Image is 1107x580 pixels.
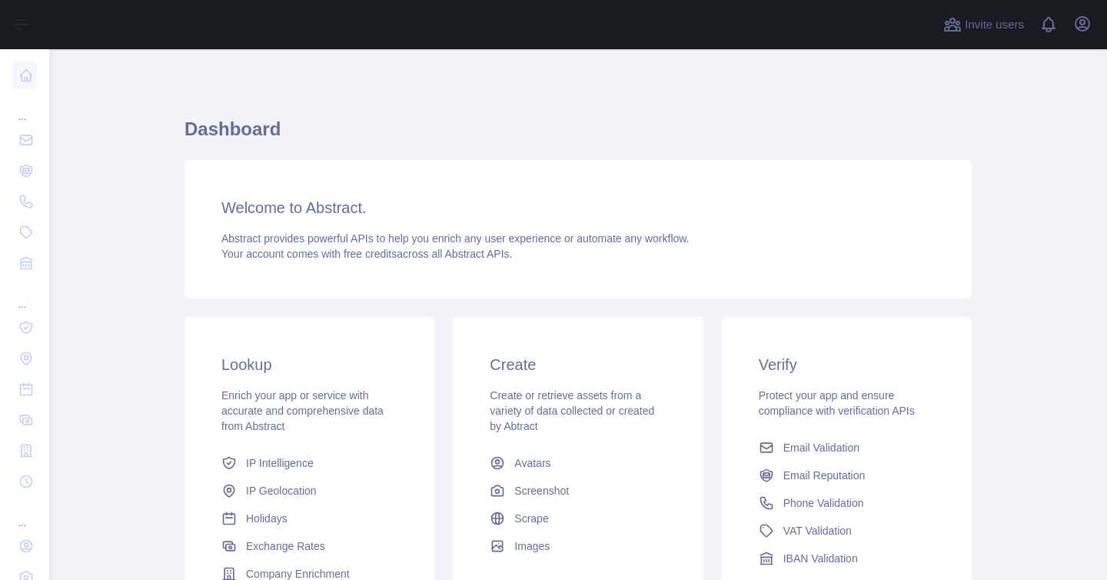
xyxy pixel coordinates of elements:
span: free credits [344,248,397,260]
a: Holidays [215,505,404,532]
a: IBAN Validation [753,545,941,572]
h3: Verify [759,354,935,375]
h1: Dashboard [184,117,972,154]
a: VAT Validation [753,517,941,545]
a: Screenshot [484,477,672,505]
div: ... [12,280,37,311]
a: Phone Validation [753,489,941,517]
span: Abstract provides powerful APIs to help you enrich any user experience or automate any workflow. [221,232,690,245]
a: Images [484,532,672,560]
h3: Welcome to Abstract. [221,197,935,218]
a: IP Geolocation [215,477,404,505]
span: Protect your app and ensure compliance with verification APIs [759,389,915,417]
span: Invite users [965,16,1024,34]
span: Avatars [514,455,550,471]
span: Email Reputation [783,468,866,483]
span: Scrape [514,511,548,526]
span: IP Geolocation [246,483,317,498]
a: Exchange Rates [215,532,404,560]
span: IP Intelligence [246,455,314,471]
span: Screenshot [514,483,569,498]
span: VAT Validation [783,523,852,538]
h3: Lookup [221,354,397,375]
span: Images [514,538,550,554]
span: Holidays [246,511,288,526]
span: IBAN Validation [783,551,858,566]
a: Scrape [484,505,672,532]
a: Email Validation [753,434,941,462]
a: Avatars [484,449,672,477]
span: Exchange Rates [246,538,325,554]
div: ... [12,498,37,529]
span: Email Validation [783,440,859,455]
span: Enrich your app or service with accurate and comprehensive data from Abstract [221,389,384,432]
span: Your account comes with across all Abstract APIs. [221,248,512,260]
div: ... [12,92,37,123]
h3: Create [490,354,666,375]
a: Email Reputation [753,462,941,489]
span: Phone Validation [783,495,864,511]
a: IP Intelligence [215,449,404,477]
button: Invite users [940,12,1027,37]
span: Create or retrieve assets from a variety of data collected or created by Abtract [490,389,654,432]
